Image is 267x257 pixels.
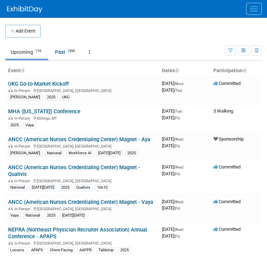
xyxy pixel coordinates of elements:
[96,150,123,156] div: [DATE][DATE]
[60,94,72,101] div: UKG
[174,88,182,92] span: (Thu)
[162,164,186,170] span: [DATE]
[213,227,241,232] span: Committed
[8,88,13,92] img: In-Person Event
[162,108,184,114] span: [DATE]
[175,68,178,73] a: Sort by Start Date
[8,143,156,149] div: [GEOGRAPHIC_DATA], [GEOGRAPHIC_DATA]
[66,150,93,156] div: Workforce AI
[7,6,42,13] img: ExhibitDay
[162,81,186,86] span: [DATE]
[162,136,186,142] span: [DATE]
[23,122,36,128] div: Vaya
[174,234,180,238] span: (Fri)
[5,25,41,38] button: Add Event
[8,136,150,143] a: ANCC (American Nurses Credentialing Center) Magnet - Aya
[125,150,138,156] div: 2025
[8,164,140,177] a: ANCC (American Nurses Credentialing Center) Magnet - Qualivis
[8,178,156,183] div: [GEOGRAPHIC_DATA], [GEOGRAPHIC_DATA]
[45,212,57,219] div: 2025
[14,88,32,93] span: In-Person
[8,227,147,240] a: NEPRA (Northeast Physician Recruiter Association) Annual Conference - APAPS
[174,144,180,148] span: (Fri)
[30,184,56,191] div: [DATE][DATE]
[5,45,48,59] a: Upcoming114
[8,81,69,87] a: UKG Go-to-Market Kickoff
[14,179,32,183] span: In-Person
[213,199,241,204] span: Committed
[159,65,210,77] th: Dates
[213,81,241,86] span: Committed
[184,136,186,142] span: -
[8,212,21,219] div: Vaya
[45,150,64,156] div: National
[174,82,183,86] span: (Mon)
[184,81,186,86] span: -
[213,108,233,114] span: Walking
[118,247,131,253] div: 2025
[162,205,180,211] span: [DATE]
[184,227,186,232] span: -
[48,247,75,253] div: Client-Facing
[8,206,156,211] div: [GEOGRAPHIC_DATA], [GEOGRAPHIC_DATA]
[8,122,21,128] div: 2025
[243,68,246,73] a: Sort by Participation Type
[174,116,180,120] span: (Fri)
[8,184,27,191] div: National
[50,45,82,59] a: Past1054
[8,94,42,101] div: [PERSON_NAME]
[8,108,80,115] a: MHA ([US_STATE]) Conference
[174,172,180,176] span: (Fri)
[8,144,13,148] img: In-Person Event
[162,143,180,148] span: [DATE]
[213,136,244,142] span: Sponsorship
[59,184,72,191] div: 2025
[8,247,26,253] div: Locums
[174,137,183,141] span: (Wed)
[174,200,183,204] span: (Wed)
[60,212,87,219] div: [DATE][DATE]
[8,240,156,246] div: [GEOGRAPHIC_DATA], [GEOGRAPHIC_DATA]
[8,241,13,245] img: In-Person Event
[96,247,116,253] div: Tabletop
[174,228,183,232] span: (Wed)
[14,207,32,211] span: In-Person
[14,241,32,246] span: In-Person
[34,48,43,54] span: 114
[95,184,110,191] div: 10x10
[5,65,159,77] th: Event
[162,87,182,93] span: [DATE]
[211,65,262,77] th: Participation
[66,48,77,54] span: 1054
[184,164,186,170] span: -
[162,227,186,232] span: [DATE]
[21,68,24,73] a: Sort by Event Name
[8,116,13,120] img: In-Person Event
[8,199,153,205] a: ANCC (American Nurses Credentialing Center) Magnet - Vaya
[174,206,180,210] span: (Fri)
[8,115,156,121] div: Billings, MT
[8,207,13,210] img: In-Person Event
[162,171,180,176] span: [DATE]
[174,165,183,169] span: (Wed)
[14,116,32,121] span: In-Person
[246,3,262,15] button: Menu
[8,87,156,93] div: [GEOGRAPHIC_DATA], [GEOGRAPHIC_DATA]
[162,199,186,204] span: [DATE]
[174,109,182,113] span: (Tue)
[45,94,57,101] div: 2025
[183,108,184,114] span: -
[29,247,45,253] div: APAPS
[184,199,186,204] span: -
[162,233,180,239] span: [DATE]
[162,115,180,120] span: [DATE]
[23,212,42,219] div: National
[8,150,42,156] div: [PERSON_NAME]
[77,247,94,253] div: AAPPR
[8,179,13,182] img: In-Person Event
[213,164,241,170] span: Committed
[74,184,92,191] div: Qualivis
[14,144,32,149] span: In-Person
